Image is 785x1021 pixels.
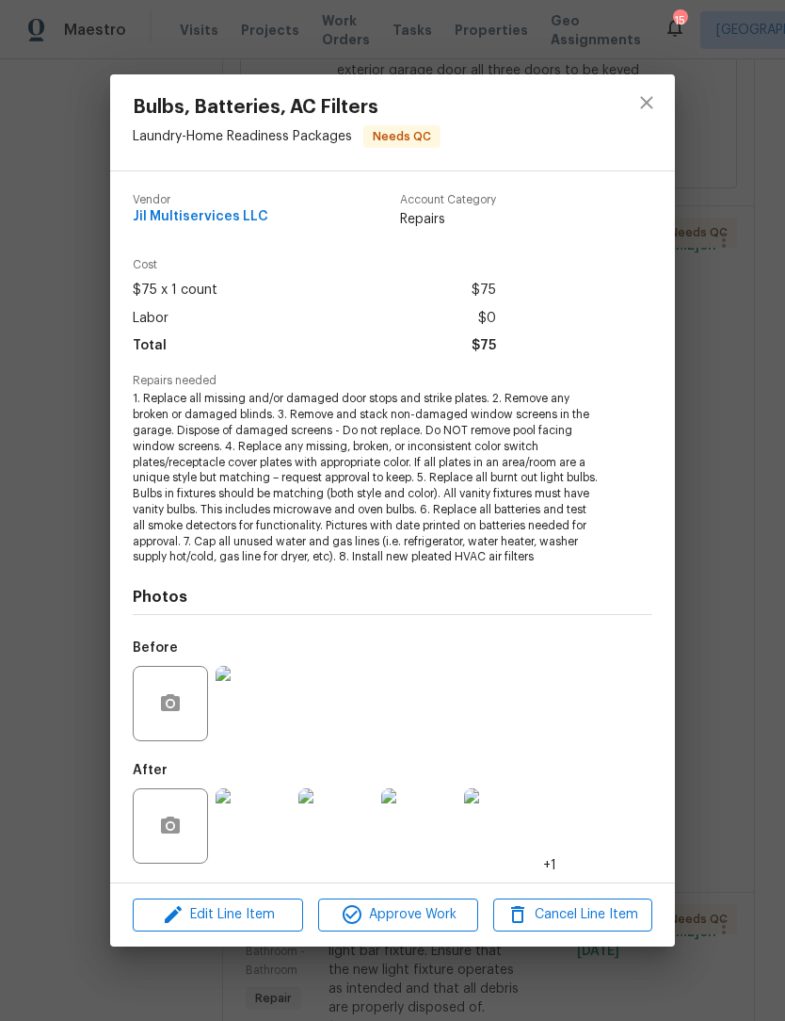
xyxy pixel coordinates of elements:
button: Edit Line Item [133,899,303,932]
button: Approve Work [318,899,477,932]
span: Labor [133,305,168,332]
span: Jil Multiservices LLC [133,210,268,224]
span: Bulbs, Batteries, AC Filters [133,97,441,118]
span: $75 [472,332,496,360]
h4: Photos [133,588,652,607]
span: $0 [478,305,496,332]
span: Needs QC [365,127,439,146]
span: $75 [472,277,496,304]
h5: Before [133,641,178,655]
span: $75 x 1 count [133,277,217,304]
span: Account Category [400,194,496,206]
span: Vendor [133,194,268,206]
span: Total [133,332,167,360]
span: Repairs needed [133,375,652,387]
span: Repairs [400,210,496,229]
button: close [624,80,669,125]
span: Laundry - Home Readiness Packages [133,130,352,143]
span: 1. Replace all missing and/or damaged door stops and strike plates. 2. Remove any broken or damag... [133,391,601,565]
button: Cancel Line Item [493,899,652,932]
span: Approve Work [324,903,472,927]
span: +1 [543,856,556,875]
span: Cost [133,259,496,271]
span: Edit Line Item [138,903,297,927]
div: 15 [673,11,686,30]
h5: After [133,764,168,777]
span: Cancel Line Item [499,903,647,927]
